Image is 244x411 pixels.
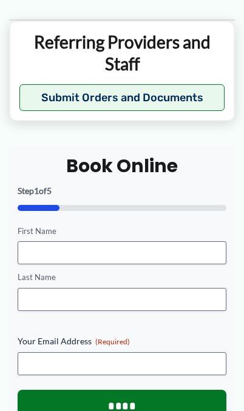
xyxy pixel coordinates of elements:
span: 5 [47,185,52,196]
p: Referring Providers and Staff [19,31,225,75]
span: (Required) [95,337,130,346]
span: 1 [34,185,39,196]
label: Last Name [18,272,226,283]
label: First Name [18,226,226,237]
button: Submit Orders and Documents [19,84,225,111]
h2: Book Online [18,154,226,178]
label: Your Email Address [18,335,226,347]
p: Step of [18,187,226,195]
